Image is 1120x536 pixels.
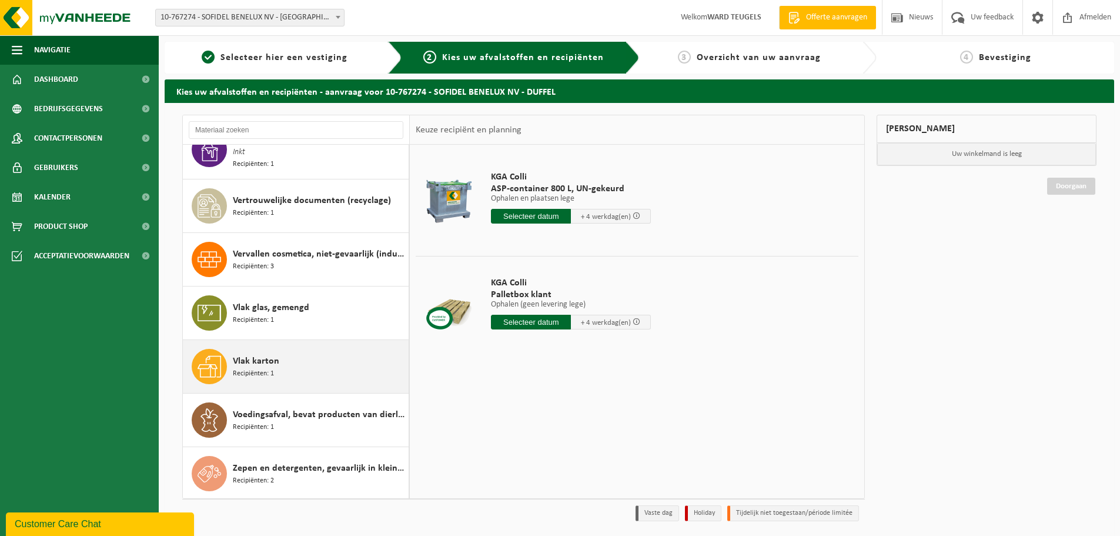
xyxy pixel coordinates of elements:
[233,422,274,433] span: Recipiënten: 1
[491,289,651,301] span: Palletbox klant
[779,6,876,29] a: Offerte aanvragen
[34,94,103,124] span: Bedrijfsgegevens
[491,183,651,195] span: ASP-container 800 L, UN-gekeurd
[233,368,274,379] span: Recipiënten: 1
[183,340,409,394] button: Vlak karton Recipiënten: 1
[183,287,409,340] button: Vlak glas, gemengd Recipiënten: 1
[183,179,409,233] button: Vertrouwelijke documenten (recyclage) Recipiënten: 1
[183,447,409,500] button: Zepen en detergenten, gevaarlijk in kleinverpakking Recipiënten: 2
[189,121,403,139] input: Materiaal zoeken
[803,12,870,24] span: Offerte aanvragen
[697,53,821,62] span: Overzicht van uw aanvraag
[678,51,691,64] span: 3
[34,241,129,271] span: Acceptatievoorwaarden
[202,51,215,64] span: 1
[34,65,78,94] span: Dashboard
[491,195,651,203] p: Ophalen en plaatsen lege
[155,9,345,26] span: 10-767274 - SOFIDEL BENELUX NV - DUFFEL
[423,51,436,64] span: 2
[183,233,409,287] button: Vervallen cosmetica, niet-gevaarlijk (industrieel) in kleinverpakking Recipiënten: 3
[183,394,409,447] button: Voedingsafval, bevat producten van dierlijke oorsprong, onverpakt, categorie 3 Recipiënten: 1
[170,51,379,65] a: 1Selecteer hier een vestiging
[442,53,604,62] span: Kies uw afvalstoffen en recipiënten
[707,13,761,22] strong: WARD TEUGELS
[233,247,406,261] span: Vervallen cosmetica, niet-gevaarlijk (industrieel) in kleinverpakking
[233,315,274,326] span: Recipiënten: 1
[877,115,1096,143] div: [PERSON_NAME]
[979,53,1031,62] span: Bevestiging
[220,53,347,62] span: Selecteer hier een vestiging
[233,461,406,475] span: Zepen en detergenten, gevaarlijk in kleinverpakking
[233,146,245,159] span: Inkt
[34,124,102,153] span: Contactpersonen
[34,182,71,212] span: Kalender
[491,315,571,329] input: Selecteer datum
[491,301,651,309] p: Ophalen (geen levering lege)
[34,153,78,182] span: Gebruikers
[491,209,571,224] input: Selecteer datum
[581,213,631,221] span: + 4 werkdag(en)
[410,115,527,145] div: Keuze recipiënt en planning
[636,505,679,521] li: Vaste dag
[233,354,279,368] span: Vlak karton
[233,408,406,422] span: Voedingsafval, bevat producten van dierlijke oorsprong, onverpakt, categorie 3
[233,301,309,315] span: Vlak glas, gemengd
[960,51,973,64] span: 4
[233,261,274,272] span: Recipiënten: 3
[233,475,274,487] span: Recipiënten: 2
[165,79,1114,102] h2: Kies uw afvalstoffen en recipiënten - aanvraag voor 10-767274 - SOFIDEL BENELUX NV - DUFFEL
[581,319,631,327] span: + 4 werkdag(en)
[233,208,274,219] span: Recipiënten: 1
[727,505,859,521] li: Tijdelijk niet toegestaan/période limitée
[233,159,274,170] span: Recipiënten: 1
[491,171,651,183] span: KGA Colli
[6,510,196,536] iframe: chat widget
[877,143,1096,165] p: Uw winkelmand is leeg
[34,35,71,65] span: Navigatie
[156,9,344,26] span: 10-767274 - SOFIDEL BENELUX NV - DUFFEL
[491,277,651,289] span: KGA Colli
[1047,178,1095,195] a: Doorgaan
[685,505,721,521] li: Holiday
[34,212,88,241] span: Product Shop
[233,194,391,208] span: Vertrouwelijke documenten (recyclage)
[183,123,409,179] button: Verf, waterbasis Inkt Recipiënten: 1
